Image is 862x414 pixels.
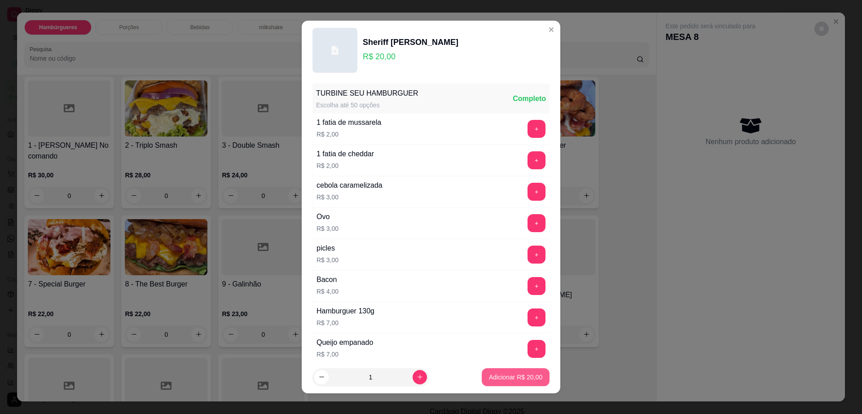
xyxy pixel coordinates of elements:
[317,306,374,317] div: Hamburguer 130g
[317,149,374,159] div: 1 fatia de cheddar
[316,88,418,99] div: TURBINE SEU HAMBURGUER
[528,277,545,295] button: add
[317,318,374,327] p: R$ 7,00
[482,368,550,386] button: Adicionar R$ 20,00
[317,274,339,285] div: Bacon
[513,93,546,104] div: Completo
[528,183,545,201] button: add
[528,246,545,264] button: add
[528,120,545,138] button: add
[317,255,339,264] p: R$ 3,00
[317,117,381,128] div: 1 fatia de mussarela
[528,214,545,232] button: add
[528,151,545,169] button: add
[317,243,339,254] div: picles
[317,287,339,296] p: R$ 4,00
[489,373,542,382] p: Adicionar R$ 20,00
[317,161,374,170] p: R$ 2,00
[528,340,545,358] button: add
[528,308,545,326] button: add
[314,370,329,384] button: decrease-product-quantity
[317,337,373,348] div: Queijo empanado
[317,350,373,359] p: R$ 7,00
[363,36,458,48] div: Sheriff [PERSON_NAME]
[413,370,427,384] button: increase-product-quantity
[317,180,383,191] div: cebola caramelizada
[317,211,339,222] div: Ovo
[317,130,381,139] p: R$ 2,00
[317,193,383,202] p: R$ 3,00
[316,101,418,110] div: Escolha até 50 opções
[544,22,559,37] button: Close
[317,224,339,233] p: R$ 3,00
[363,50,458,63] p: R$ 20,00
